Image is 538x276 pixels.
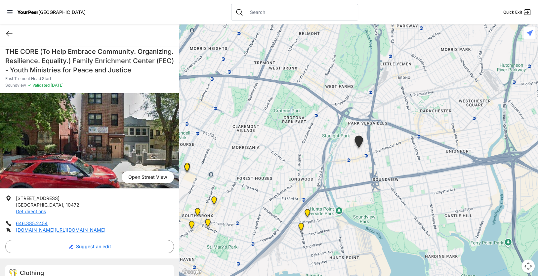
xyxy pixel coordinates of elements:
div: The Bronx [193,208,202,218]
a: 646.385.2454 [16,220,48,226]
a: [DOMAIN_NAME][URL][DOMAIN_NAME] [16,227,105,233]
span: Quick Exit [503,10,522,15]
div: The Bronx Pride Center [204,219,212,229]
h1: THE CORE (To Help Embrace Community. Organizing. Resilience. Equality.) Family Enrichment Center ... [5,47,174,75]
div: East Tremont Head Start [353,136,364,150]
div: South Bronx NeON Works [183,164,191,174]
a: Quick Exit [503,8,531,16]
a: YourPeer[GEOGRAPHIC_DATA] [17,10,86,14]
input: Search [246,9,354,16]
div: Bronx [183,163,191,173]
span: Open Street View [122,171,174,183]
span: [DATE] [50,83,63,88]
span: ✓ [27,83,31,88]
span: Soundview [5,83,26,88]
span: [STREET_ADDRESS] [16,195,60,201]
p: East Tremont Head Start [5,76,174,81]
span: 10472 [66,202,79,208]
button: Map camera controls [521,259,535,273]
a: Get directions [16,209,46,214]
span: Suggest an edit [76,243,111,250]
div: Bronx Youth Center (BYC) [210,196,218,207]
a: Open this area in Google Maps (opens a new window) [181,267,203,276]
button: Suggest an edit [5,240,174,253]
span: YourPeer [17,9,38,15]
span: , [63,202,64,208]
span: [GEOGRAPHIC_DATA] [16,202,63,208]
span: Validated [32,83,50,88]
span: [GEOGRAPHIC_DATA] [38,9,86,15]
img: Google [181,267,203,276]
div: Living Room 24-Hour Drop-In Center [303,209,311,219]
